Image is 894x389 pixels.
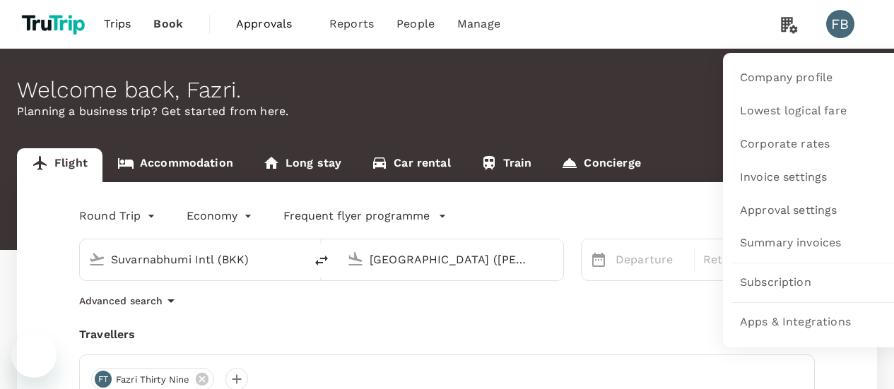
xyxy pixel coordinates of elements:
[546,148,655,182] a: Concierge
[248,148,356,182] a: Long stay
[17,103,877,120] p: Planning a business trip? Get started from here.
[703,251,773,268] p: Return
[17,8,93,40] img: TruTrip logo
[11,333,57,378] iframe: Button to launch messaging window
[236,16,307,32] span: Approvals
[356,148,466,182] a: Car rental
[283,208,447,225] button: Frequent flyer programme
[740,314,851,330] span: Apps & Integrations
[740,169,827,186] span: Invoice settings
[17,148,102,182] a: Flight
[153,16,183,32] span: Book
[370,249,534,270] input: Going to
[111,249,275,270] input: Depart from
[295,258,298,261] button: Open
[616,251,686,268] p: Departure
[396,16,435,32] span: People
[283,208,430,225] p: Frequent flyer programme
[187,205,255,227] div: Economy
[79,294,163,308] p: Advanced search
[79,205,158,227] div: Round Trip
[79,292,180,309] button: Advanced search
[826,10,854,38] div: FB
[104,16,131,32] span: Trips
[329,16,374,32] span: Reports
[466,148,547,182] a: Train
[79,326,815,343] div: Travellers
[740,203,837,219] span: Approval settings
[740,275,811,291] span: Subscription
[740,235,841,251] span: Summary invoices
[740,70,833,86] span: Company profile
[553,258,556,261] button: Open
[107,373,199,387] span: fazri thirty nine
[740,103,847,119] span: Lowest logical fare
[95,371,112,388] div: FT
[740,136,830,152] span: Corporate rates
[102,148,248,182] a: Accommodation
[17,77,877,103] div: Welcome back , Fazri .
[457,16,500,32] span: Manage
[305,244,339,277] button: delete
